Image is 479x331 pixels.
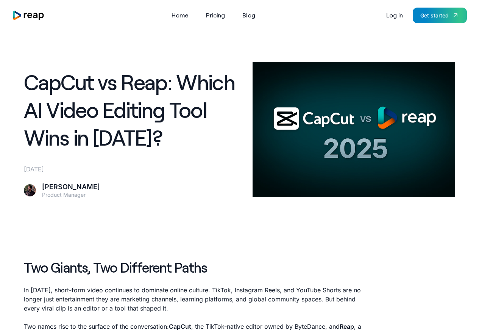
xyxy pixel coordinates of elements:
div: [DATE] [24,165,243,174]
strong: CapCut [169,323,191,330]
div: Get started [420,11,449,19]
a: Log in [382,9,407,21]
p: In [DATE], short-form video continues to dominate online culture. TikTok, Instagram Reels, and Yo... [24,286,366,313]
a: Home [168,9,192,21]
a: Blog [239,9,259,21]
h1: CapCut vs Reap: Which AI Video Editing Tool Wins in [DATE]? [24,68,243,151]
a: Get started [413,8,467,23]
div: Product Manager [42,191,100,198]
img: reap logo [12,10,45,20]
a: home [12,10,45,20]
h2: Two Giants, Two Different Paths [24,259,366,276]
strong: Reap [340,323,354,330]
div: [PERSON_NAME] [42,183,100,191]
a: Pricing [202,9,229,21]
